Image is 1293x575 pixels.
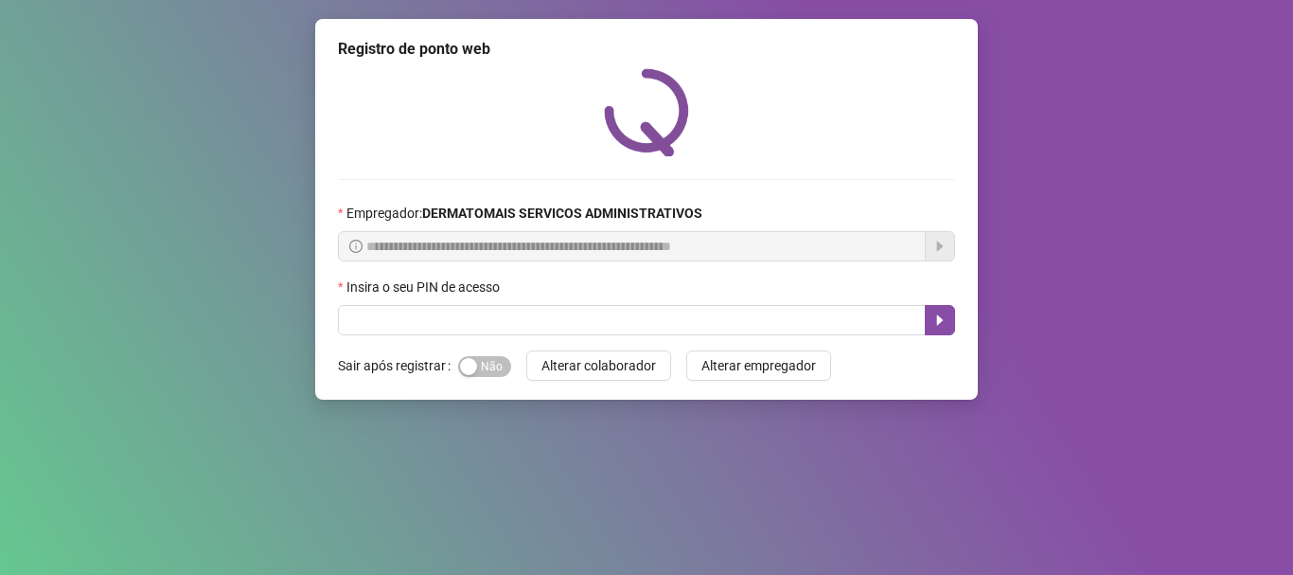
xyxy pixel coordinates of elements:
[686,350,831,381] button: Alterar empregador
[338,350,458,381] label: Sair após registrar
[541,355,656,376] span: Alterar colaborador
[422,206,702,221] strong: DERMATOMAIS SERVICOS ADMINISTRATIVOS
[349,240,363,253] span: info-circle
[604,68,689,156] img: QRPoint
[701,355,816,376] span: Alterar empregador
[338,277,512,297] label: Insira o seu PIN de acesso
[932,313,948,328] span: caret-right
[346,203,702,224] span: Empregador :
[338,38,955,61] div: Registro de ponto web
[526,350,671,381] button: Alterar colaborador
